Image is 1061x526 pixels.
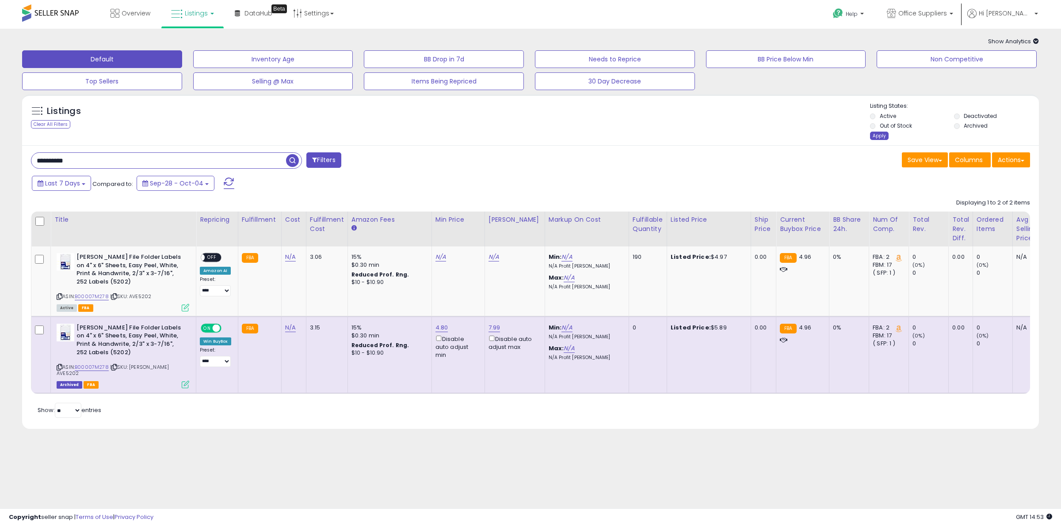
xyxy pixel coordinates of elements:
button: Actions [992,152,1030,167]
b: Listed Price: [671,253,711,261]
b: [PERSON_NAME] File Folder Labels on 4" x 6" Sheets, Easy Peel, White, Print & Handwrite, 2/3" x 3... [76,324,184,359]
i: Get Help [832,8,843,19]
th: The percentage added to the cost of goods (COGS) that forms the calculator for Min & Max prices. [545,212,629,246]
small: FBA [242,253,258,263]
button: Items Being Repriced [364,72,524,90]
span: Listings that have been deleted from Seller Central [57,381,82,389]
div: ( SFP: 1 ) [873,269,902,277]
div: 0 [912,340,948,348]
div: Amazon Fees [351,215,428,224]
div: Min Price [435,215,481,224]
button: BB Price Below Min [706,50,866,68]
span: | SKU: [PERSON_NAME] AVE5202 [57,363,169,377]
div: ASIN: [57,324,189,387]
p: Listing States: [870,102,1039,110]
div: 0% [833,253,862,261]
div: Disable auto adjust min [435,334,478,359]
small: FBA [780,253,796,263]
div: 15% [351,253,425,261]
span: Listings [185,9,208,18]
div: Fulfillable Quantity [633,215,663,234]
div: Preset: [200,347,231,367]
span: Office Suppliers [898,9,947,18]
b: Reduced Prof. Rng. [351,271,409,278]
div: Avg Selling Price [1016,215,1049,243]
label: Archived [964,122,988,129]
span: Show: entries [38,406,101,414]
div: Fulfillment Cost [310,215,344,234]
div: 0 [977,269,1012,277]
div: FBA: 2 [873,253,902,261]
span: FBA [84,381,99,389]
div: Repricing [200,215,234,224]
div: BB Share 24h. [833,215,865,234]
a: Hi [PERSON_NAME] [967,9,1038,29]
a: N/A [564,344,574,353]
div: 0 [912,269,948,277]
div: 15% [351,324,425,332]
span: 4.96 [799,253,812,261]
button: Non Competitive [877,50,1037,68]
a: N/A [489,253,499,261]
div: 0.00 [755,253,769,261]
span: Compared to: [92,180,133,188]
div: Preset: [200,276,231,296]
span: FBA [78,304,93,312]
img: 41jOxe6436L._SL40_.jpg [57,324,74,341]
div: Ordered Items [977,215,1009,234]
div: N/A [1016,253,1046,261]
div: Win BuyBox [200,337,231,345]
small: (0%) [912,332,925,339]
div: Num of Comp. [873,215,905,234]
label: Deactivated [964,112,997,120]
div: Fulfillment [242,215,278,224]
button: Sep-28 - Oct-04 [137,176,214,191]
span: Sep-28 - Oct-04 [150,179,203,188]
div: Disable auto adjust max [489,334,538,351]
div: Ship Price [755,215,772,234]
div: Amazon AI [200,267,231,275]
span: Overview [122,9,150,18]
span: OFF [220,324,234,332]
div: 3.06 [310,253,341,261]
div: 0 [977,253,1012,261]
a: N/A [564,273,574,282]
div: 190 [633,253,660,261]
span: ON [202,324,213,332]
small: FBA [780,324,796,333]
div: Title [54,215,192,224]
div: FBM: 17 [873,261,902,269]
button: BB Drop in 7d [364,50,524,68]
div: $0.30 min [351,332,425,340]
button: Last 7 Days [32,176,91,191]
a: B00007M278 [75,363,109,371]
div: $5.89 [671,324,744,332]
div: [PERSON_NAME] [489,215,541,224]
div: Apply [870,132,889,140]
button: Selling @ Max [193,72,353,90]
a: 7.99 [489,323,500,332]
span: Help [846,10,858,18]
a: Help [826,1,873,29]
p: N/A Profit [PERSON_NAME] [549,263,622,269]
h5: Listings [47,105,81,117]
div: N/A [1016,324,1046,332]
div: Cost [285,215,302,224]
div: 3.15 [310,324,341,332]
div: 0 [633,324,660,332]
small: (0%) [977,332,989,339]
div: $4.97 [671,253,744,261]
div: 0.00 [755,324,769,332]
div: FBA: 2 [873,324,902,332]
button: Save View [902,152,948,167]
div: 0 [912,324,948,332]
div: 0.00 [952,324,966,332]
a: B00007M278 [75,293,109,300]
small: (0%) [977,261,989,269]
div: 0% [833,324,862,332]
div: 0 [912,253,948,261]
label: Out of Stock [880,122,912,129]
div: Listed Price [671,215,747,224]
div: Current Buybox Price [780,215,825,234]
b: Min: [549,323,562,332]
